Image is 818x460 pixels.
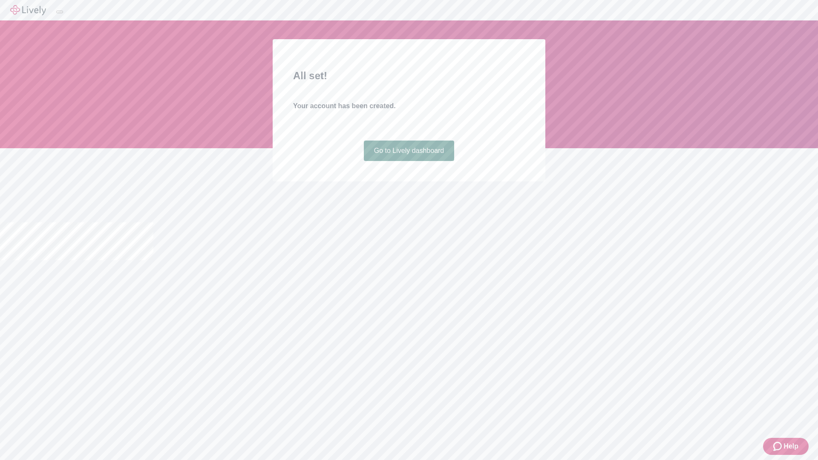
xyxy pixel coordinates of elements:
[364,141,455,161] a: Go to Lively dashboard
[56,11,63,13] button: Log out
[10,5,46,15] img: Lively
[783,441,798,451] span: Help
[293,101,525,111] h4: Your account has been created.
[763,438,809,455] button: Zendesk support iconHelp
[773,441,783,451] svg: Zendesk support icon
[293,68,525,83] h2: All set!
